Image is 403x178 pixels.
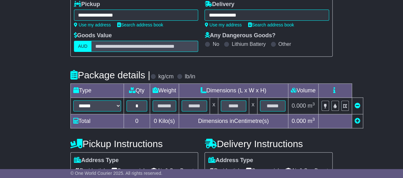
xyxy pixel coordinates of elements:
[124,84,150,98] td: Qty
[151,166,194,175] span: Air & Sea Depot
[312,117,315,122] sup: 3
[74,166,105,175] span: Residential
[74,41,92,52] label: AUD
[70,70,150,80] h4: Package details |
[288,84,318,98] td: Volume
[154,118,157,124] span: 0
[179,84,288,98] td: Dimensions (L x W x H)
[232,41,266,47] label: Lithium Battery
[212,41,219,47] label: No
[185,73,195,80] label: lb/in
[285,166,328,175] span: Air & Sea Depot
[150,84,179,98] td: Weight
[111,166,144,175] span: Commercial
[74,157,119,164] label: Address Type
[205,22,241,27] a: Use my address
[70,114,124,128] td: Total
[124,114,150,128] td: 0
[150,114,179,128] td: Kilo(s)
[179,114,288,128] td: Dimensions in Centimetre(s)
[355,118,360,124] a: Add new item
[74,1,100,8] label: Pickup
[74,32,112,39] label: Goods Value
[246,166,279,175] span: Commercial
[248,22,294,27] a: Search address book
[210,98,218,114] td: x
[70,171,162,176] span: © One World Courier 2025. All rights reserved.
[74,22,111,27] a: Use my address
[291,118,306,124] span: 0.000
[312,102,315,106] sup: 3
[278,41,291,47] label: Other
[208,157,253,164] label: Address Type
[158,73,174,80] label: kg/cm
[208,166,239,175] span: Residential
[355,103,360,109] a: Remove this item
[249,98,257,114] td: x
[70,84,124,98] td: Type
[307,118,315,124] span: m
[291,103,306,109] span: 0.000
[117,22,163,27] a: Search address book
[205,32,275,39] label: Any Dangerous Goods?
[205,1,234,8] label: Delivery
[307,103,315,109] span: m
[205,139,333,149] h4: Delivery Instructions
[70,139,198,149] h4: Pickup Instructions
